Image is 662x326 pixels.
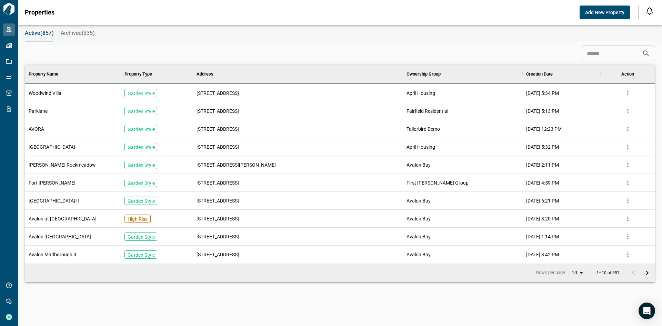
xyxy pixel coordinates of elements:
[197,161,276,168] span: [STREET_ADDRESS][PERSON_NAME]
[523,65,601,84] div: Creation Date
[526,251,559,258] span: [DATE] 3:42 PM
[128,216,148,223] p: High Rise
[407,233,431,240] span: Avalon Bay
[623,178,633,188] button: more
[623,160,633,170] button: more
[29,90,61,97] span: Woodwind Villa
[128,162,155,169] p: Garden Style
[128,251,155,258] p: Garden Style
[640,266,654,280] button: Go to next page
[623,142,633,152] button: more
[29,144,75,150] span: [GEOGRAPHIC_DATA]
[407,126,440,132] span: Tailorbird Demo
[639,303,655,319] div: Open Intercom Messenger
[121,65,193,84] div: Property Type
[526,233,559,240] span: [DATE] 1:14 PM
[29,108,48,115] span: Parklane
[596,271,620,275] p: 1–10 of 857
[197,179,239,186] span: [STREET_ADDRESS]
[623,196,633,206] button: more
[124,65,152,84] div: Property Type
[621,65,634,84] div: Action
[128,234,155,240] p: Garden Style
[29,179,76,186] span: Fort [PERSON_NAME]
[128,198,155,205] p: Garden Style
[29,161,96,168] span: [PERSON_NAME] Rockmeadow
[536,270,566,276] p: Rows per page:
[407,90,435,97] span: April Housing
[29,251,76,258] span: Avalon Marlborough II
[623,124,633,134] button: more
[526,215,559,222] span: [DATE] 3:20 PM
[569,268,585,278] div: 10
[526,161,559,168] span: [DATE] 2:11 PM
[407,251,431,258] span: Avalon Bay
[197,126,239,132] span: [STREET_ADDRESS]
[403,65,523,84] div: Ownership Group
[526,126,562,132] span: [DATE] 12:23 PM
[128,126,155,133] p: Garden Style
[25,65,121,84] div: Property Name
[601,65,655,84] div: Action
[407,144,435,150] span: April Housing
[526,179,559,186] span: [DATE] 4:59 PM
[197,251,239,258] span: [STREET_ADDRESS]
[407,215,431,222] span: Avalon Bay
[29,197,79,204] span: [GEOGRAPHIC_DATA] II
[526,90,559,97] span: [DATE] 5:34 PM
[526,197,559,204] span: [DATE] 6:21 PM
[623,106,633,116] button: more
[407,161,431,168] span: Avalon Bay
[128,144,155,151] p: Garden Style
[25,30,54,37] span: Active(857)
[623,249,633,260] button: more
[197,90,239,97] span: [STREET_ADDRESS]
[197,215,239,222] span: [STREET_ADDRESS]
[197,144,239,150] span: [STREET_ADDRESS]
[197,233,239,240] span: [STREET_ADDRESS]
[18,25,662,41] div: base tabs
[193,65,403,84] div: Address
[644,6,655,17] button: Open notification feed
[407,197,431,204] span: Avalon Bay
[623,231,633,242] button: more
[197,197,239,204] span: [STREET_ADDRESS]
[61,30,95,37] span: Archived(335)
[585,9,624,16] span: Add New Property
[526,65,553,84] div: Creation Date
[580,6,630,19] button: Add New Property
[128,108,155,115] p: Garden Style
[25,9,54,16] span: Properties
[623,88,633,98] button: more
[29,233,91,240] span: Avalon [GEOGRAPHIC_DATA]
[407,108,448,115] span: Fairfield Residential
[526,144,559,150] span: [DATE] 5:32 PM
[197,108,239,115] span: [STREET_ADDRESS]
[29,126,44,132] span: AVORA
[128,90,155,97] p: Garden Style
[407,179,469,186] span: First [PERSON_NAME] Group
[128,180,155,187] p: Garden Style
[526,108,559,115] span: [DATE] 5:13 PM
[29,65,58,84] div: Property Name
[29,215,97,222] span: Avalon at [GEOGRAPHIC_DATA]
[623,214,633,224] button: more
[407,65,441,84] div: Ownership Group
[197,65,213,84] div: Address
